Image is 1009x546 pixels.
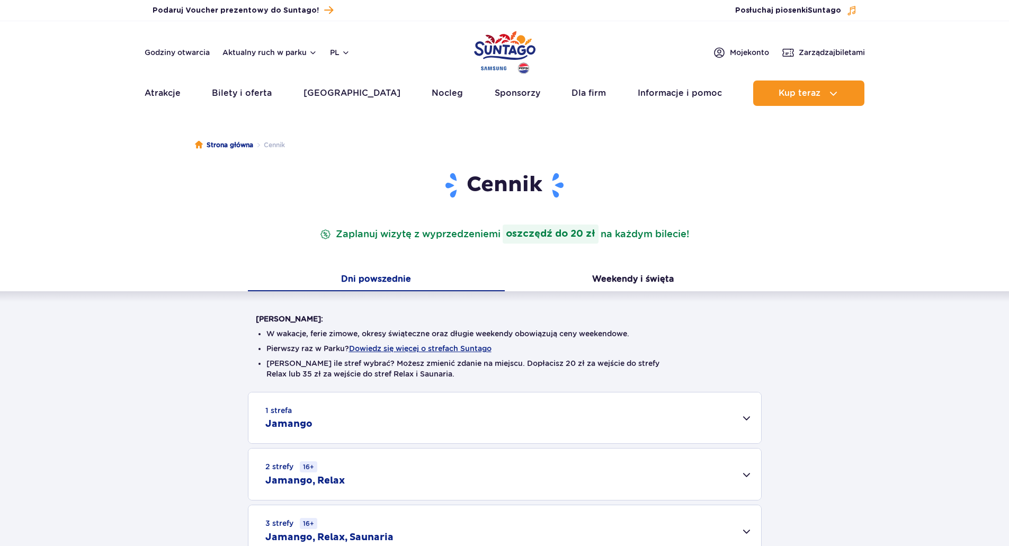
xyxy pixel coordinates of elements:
a: Dla firm [572,80,606,106]
button: Dni powszednie [248,269,505,291]
h2: Jamango, Relax [265,475,345,487]
span: Suntago [808,7,841,14]
a: Godziny otwarcia [145,47,210,58]
span: Kup teraz [779,88,820,98]
small: 1 strefa [265,405,292,416]
a: Sponsorzy [495,80,540,106]
strong: [PERSON_NAME]: [256,315,323,323]
li: Cennik [253,140,285,150]
a: Atrakcje [145,80,181,106]
button: Posłuchaj piosenkiSuntago [735,5,857,16]
span: Zarządzaj biletami [799,47,865,58]
li: [PERSON_NAME] ile stref wybrać? Możesz zmienić zdanie na miejscu. Dopłacisz 20 zł za wejście do s... [266,358,743,379]
span: Moje konto [730,47,769,58]
li: Pierwszy raz w Parku? [266,343,743,354]
span: Posłuchaj piosenki [735,5,841,16]
small: 2 strefy [265,461,317,472]
h2: Jamango, Relax, Saunaria [265,531,394,544]
button: Dowiedz się więcej o strefach Suntago [349,344,492,353]
h2: Jamango [265,418,312,431]
a: [GEOGRAPHIC_DATA] [303,80,400,106]
a: Strona główna [195,140,253,150]
strong: oszczędź do 20 zł [503,225,599,244]
a: Nocleg [432,80,463,106]
small: 3 strefy [265,518,317,529]
button: Kup teraz [753,80,864,106]
span: Podaruj Voucher prezentowy do Suntago! [153,5,319,16]
a: Zarządzajbiletami [782,46,865,59]
a: Park of Poland [474,26,535,75]
small: 16+ [300,518,317,529]
small: 16+ [300,461,317,472]
button: pl [330,47,350,58]
a: Podaruj Voucher prezentowy do Suntago! [153,3,333,17]
a: Informacje i pomoc [638,80,722,106]
button: Weekendy i święta [505,269,762,291]
a: Mojekonto [713,46,769,59]
button: Aktualny ruch w parku [222,48,317,57]
a: Bilety i oferta [212,80,272,106]
li: W wakacje, ferie zimowe, okresy świąteczne oraz długie weekendy obowiązują ceny weekendowe. [266,328,743,339]
p: Zaplanuj wizytę z wyprzedzeniem na każdym bilecie! [318,225,691,244]
h1: Cennik [256,172,754,199]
